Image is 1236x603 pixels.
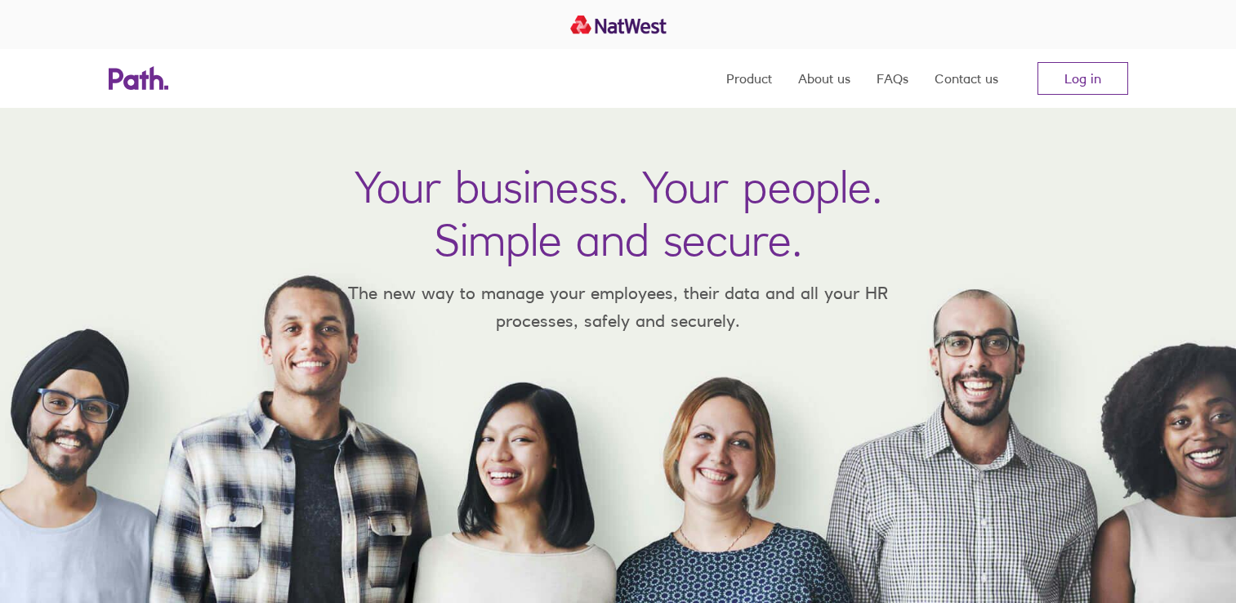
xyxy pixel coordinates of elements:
p: The new way to manage your employees, their data and all your HR processes, safely and securely. [324,279,912,334]
a: Product [726,49,772,108]
h1: Your business. Your people. Simple and secure. [355,160,882,266]
a: FAQs [877,49,908,108]
a: Log in [1037,62,1128,95]
a: About us [798,49,850,108]
a: Contact us [935,49,998,108]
